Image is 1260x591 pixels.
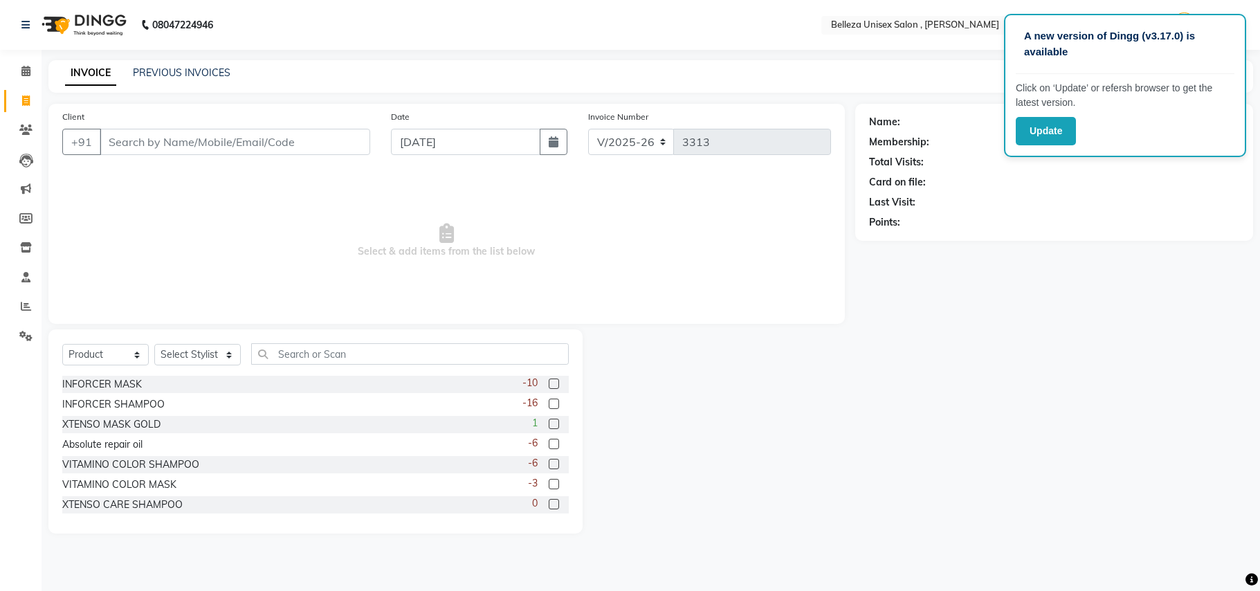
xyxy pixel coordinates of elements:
div: Total Visits: [869,155,924,170]
input: Search by Name/Mobile/Email/Code [100,129,370,155]
button: Update [1016,117,1076,145]
span: -3 [528,476,538,491]
span: -6 [528,436,538,451]
p: A new version of Dingg (v3.17.0) is available [1024,28,1226,60]
img: Admin [1172,12,1196,37]
div: XTENSO MASK GOLD [62,417,161,432]
div: Absolute repair oil [62,437,143,452]
span: -6 [528,456,538,471]
button: +91 [62,129,101,155]
span: 1 [532,416,538,430]
div: Name: [869,115,900,129]
label: Date [391,111,410,123]
div: Membership: [869,135,929,149]
span: 0 [532,496,538,511]
div: INFORCER MASK [62,377,142,392]
input: Search or Scan [251,343,569,365]
div: Points: [869,215,900,230]
span: Select & add items from the list below [62,172,831,310]
a: PREVIOUS INVOICES [133,66,230,79]
span: -16 [522,396,538,410]
div: VITAMINO COLOR SHAMPOO [62,457,199,472]
div: INFORCER SHAMPOO [62,397,165,412]
div: Card on file: [869,175,926,190]
label: Client [62,111,84,123]
span: -10 [522,376,538,390]
b: 08047224946 [152,6,213,44]
div: Last Visit: [869,195,915,210]
div: VITAMINO COLOR MASK [62,478,176,492]
a: INVOICE [65,61,116,86]
img: logo [35,6,130,44]
div: XTENSO CARE SHAMPOO [62,498,183,512]
p: Click on ‘Update’ or refersh browser to get the latest version. [1016,81,1234,110]
label: Invoice Number [588,111,648,123]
